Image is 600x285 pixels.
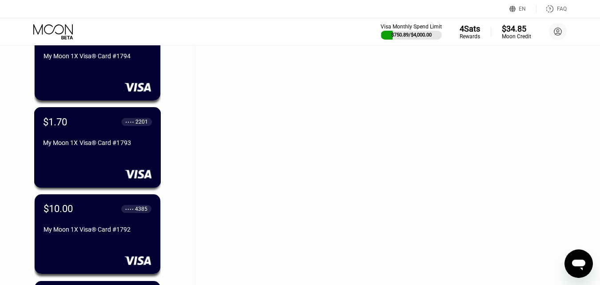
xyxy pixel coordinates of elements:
[502,24,531,33] div: $34.85
[35,194,160,274] div: $10.00● ● ● ●4385My Moon 1X Visa® Card #1792
[502,33,531,40] div: Moon Credit
[135,119,148,125] div: 2201
[564,249,593,278] iframe: Button to launch messaging window, conversation in progress
[460,33,480,40] div: Rewards
[391,32,432,38] div: $750.89 / $4,000.00
[502,24,531,40] div: $34.85Moon Credit
[519,6,526,12] div: EN
[44,226,151,233] div: My Moon 1X Visa® Card #1792
[460,24,480,40] div: 4SatsRewards
[43,139,152,146] div: My Moon 1X Visa® Card #1793
[125,208,134,210] div: ● ● ● ●
[35,21,160,100] div: $15.50● ● ● ●1710My Moon 1X Visa® Card #1794
[43,116,68,127] div: $1.70
[557,6,567,12] div: FAQ
[381,24,442,40] div: Visa Monthly Spend Limit$750.89/$4,000.00
[381,24,442,30] div: Visa Monthly Spend Limit
[460,24,480,33] div: 4 Sats
[135,206,147,212] div: 4385
[536,4,567,13] div: FAQ
[35,108,160,187] div: $1.70● ● ● ●2201My Moon 1X Visa® Card #1793
[44,203,73,214] div: $10.00
[44,52,151,60] div: My Moon 1X Visa® Card #1794
[126,120,134,123] div: ● ● ● ●
[509,4,536,13] div: EN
